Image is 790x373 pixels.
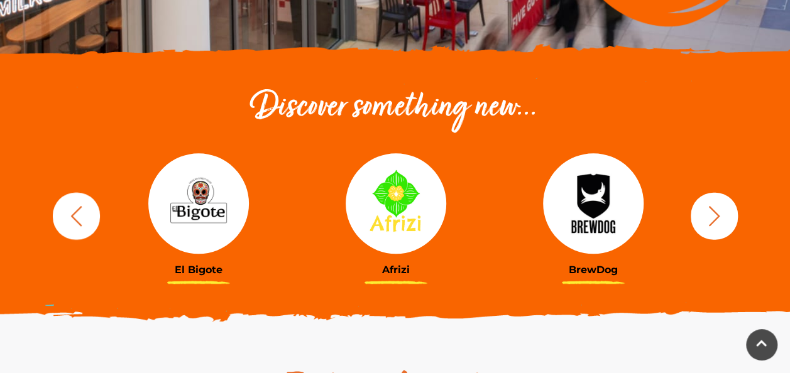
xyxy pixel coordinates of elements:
[307,264,485,276] h3: Afrizi
[307,153,485,276] a: Afrizi
[109,264,288,276] h3: El Bigote
[109,153,288,276] a: El Bigote
[47,88,744,128] h2: Discover something new...
[504,264,683,276] h3: BrewDog
[504,153,683,276] a: BrewDog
